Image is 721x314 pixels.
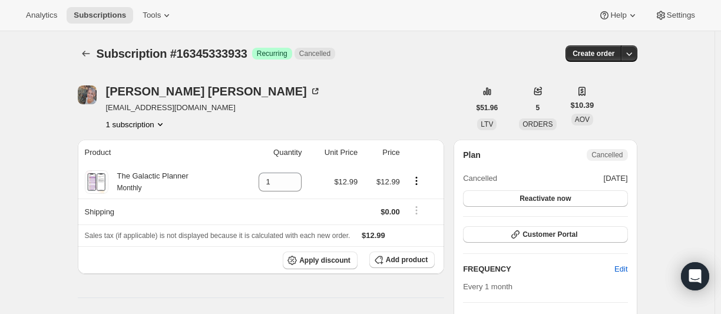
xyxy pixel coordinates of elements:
div: [PERSON_NAME] [PERSON_NAME] [106,85,321,97]
button: Add product [369,252,435,268]
span: $51.96 [477,103,498,113]
span: ORDERS [522,120,553,128]
span: [EMAIL_ADDRESS][DOMAIN_NAME] [106,102,321,114]
span: Create order [573,49,614,58]
small: Monthly [117,184,142,192]
button: 5 [529,100,547,116]
span: Subscription #16345333933 [97,47,247,60]
span: 5 [536,103,540,113]
button: Product actions [407,174,426,187]
th: Price [361,140,404,166]
button: Subscriptions [78,45,94,62]
th: Quantity [236,140,306,166]
span: Help [610,11,626,20]
button: Tools [135,7,180,24]
h2: FREQUENCY [463,263,614,275]
span: Edit [614,263,627,275]
span: $10.39 [571,100,594,111]
button: Create order [565,45,621,62]
span: [DATE] [604,173,628,184]
span: Cancelled [463,173,497,184]
span: AOV [575,115,590,124]
span: Subscriptions [74,11,126,20]
span: Tools [143,11,161,20]
span: Apply discount [299,256,350,265]
h2: Plan [463,149,481,161]
span: Cancelled [299,49,330,58]
div: Open Intercom Messenger [681,262,709,290]
span: Sales tax (if applicable) is not displayed because it is calculated with each new order. [85,232,350,240]
span: Recurring [257,49,287,58]
span: Julee Nowakowski [78,85,97,104]
button: Shipping actions [407,204,426,217]
span: Every 1 month [463,282,512,291]
span: Add product [386,255,428,265]
button: $51.96 [469,100,505,116]
button: Apply discount [283,252,358,269]
span: $12.99 [362,231,385,240]
span: Cancelled [591,150,623,160]
th: Product [78,140,236,166]
span: Settings [667,11,695,20]
button: Reactivate now [463,190,627,207]
button: Product actions [106,118,166,130]
th: Shipping [78,199,236,224]
th: Unit Price [305,140,361,166]
div: The Galactic Planner [108,170,188,194]
span: $0.00 [381,207,400,216]
button: Help [591,7,645,24]
span: Analytics [26,11,57,20]
button: Analytics [19,7,64,24]
span: Customer Portal [522,230,577,239]
button: Customer Portal [463,226,627,243]
img: product img [86,170,107,194]
button: Settings [648,7,702,24]
span: LTV [481,120,493,128]
button: Subscriptions [67,7,133,24]
span: $12.99 [376,177,400,186]
button: Edit [607,260,634,279]
span: $12.99 [334,177,358,186]
span: Reactivate now [520,194,571,203]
